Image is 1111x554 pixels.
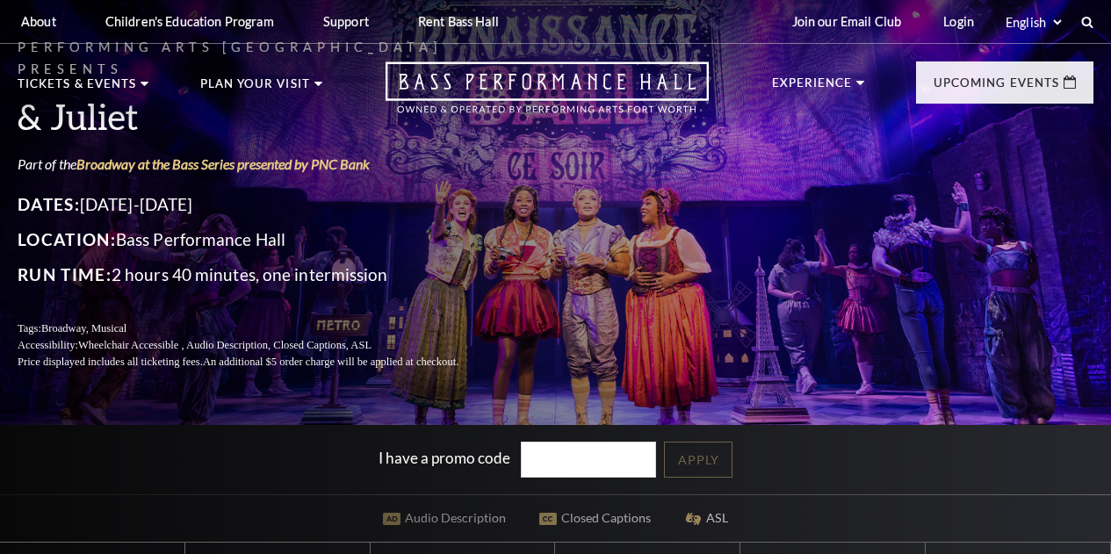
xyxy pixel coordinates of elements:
p: Part of the [18,155,501,174]
p: Support [323,14,369,29]
span: Location: [18,229,116,249]
p: Price displayed includes all ticketing fees. [18,354,501,371]
p: Rent Bass Hall [418,14,499,29]
span: An additional $5 order charge will be applied at checkout. [203,356,458,368]
p: Tags: [18,320,501,337]
select: Select: [1002,14,1064,31]
p: Accessibility: [18,337,501,354]
p: Upcoming Events [934,77,1059,98]
p: About [21,14,56,29]
p: Bass Performance Hall [18,226,501,254]
p: Tickets & Events [18,78,136,99]
p: Children's Education Program [105,14,274,29]
span: Wheelchair Accessible , Audio Description, Closed Captions, ASL [78,339,372,351]
a: Broadway at the Bass Series presented by PNC Bank [76,155,370,172]
p: 2 hours 40 minutes, one intermission [18,261,501,289]
label: I have a promo code [379,449,510,467]
span: Run Time: [18,264,112,284]
span: Dates: [18,194,80,214]
p: Experience [772,77,853,98]
span: Broadway, Musical [41,322,126,335]
p: Plan Your Visit [200,78,310,99]
p: [DATE]-[DATE] [18,191,501,219]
